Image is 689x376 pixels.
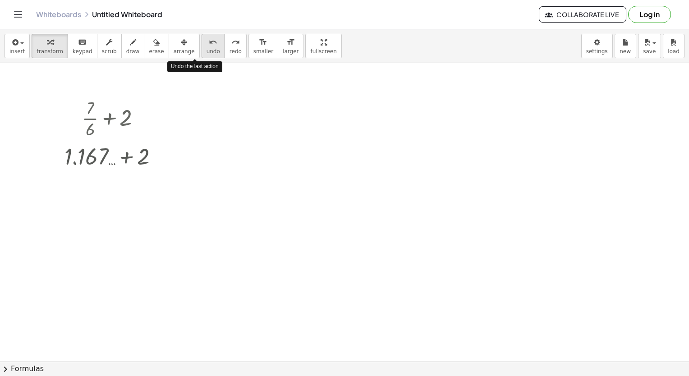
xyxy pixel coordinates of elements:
button: transform [32,34,68,58]
button: Log in [628,6,671,23]
button: format_sizesmaller [248,34,278,58]
span: undo [207,48,220,55]
span: scrub [102,48,117,55]
button: scrub [97,34,122,58]
span: save [643,48,656,55]
button: erase [144,34,169,58]
button: undoundo [202,34,225,58]
span: Collaborate Live [547,10,619,18]
span: keypad [73,48,92,55]
i: keyboard [78,37,87,48]
div: Undo the last action [167,61,222,72]
a: Whiteboards [36,10,81,19]
button: insert [5,34,30,58]
button: settings [581,34,613,58]
button: Collaborate Live [539,6,626,23]
span: fullscreen [310,48,336,55]
button: format_sizelarger [278,34,303,58]
button: draw [121,34,145,58]
span: draw [126,48,140,55]
i: redo [231,37,240,48]
i: undo [209,37,217,48]
button: arrange [169,34,200,58]
button: new [615,34,636,58]
span: load [668,48,680,55]
span: settings [586,48,608,55]
button: fullscreen [305,34,341,58]
button: save [638,34,661,58]
button: load [663,34,684,58]
i: format_size [286,37,295,48]
span: smaller [253,48,273,55]
span: transform [37,48,63,55]
span: new [620,48,631,55]
i: format_size [259,37,267,48]
span: redo [230,48,242,55]
button: Toggle navigation [11,7,25,22]
span: arrange [174,48,195,55]
span: erase [149,48,164,55]
span: larger [283,48,299,55]
span: insert [9,48,25,55]
button: redoredo [225,34,247,58]
button: keyboardkeypad [68,34,97,58]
